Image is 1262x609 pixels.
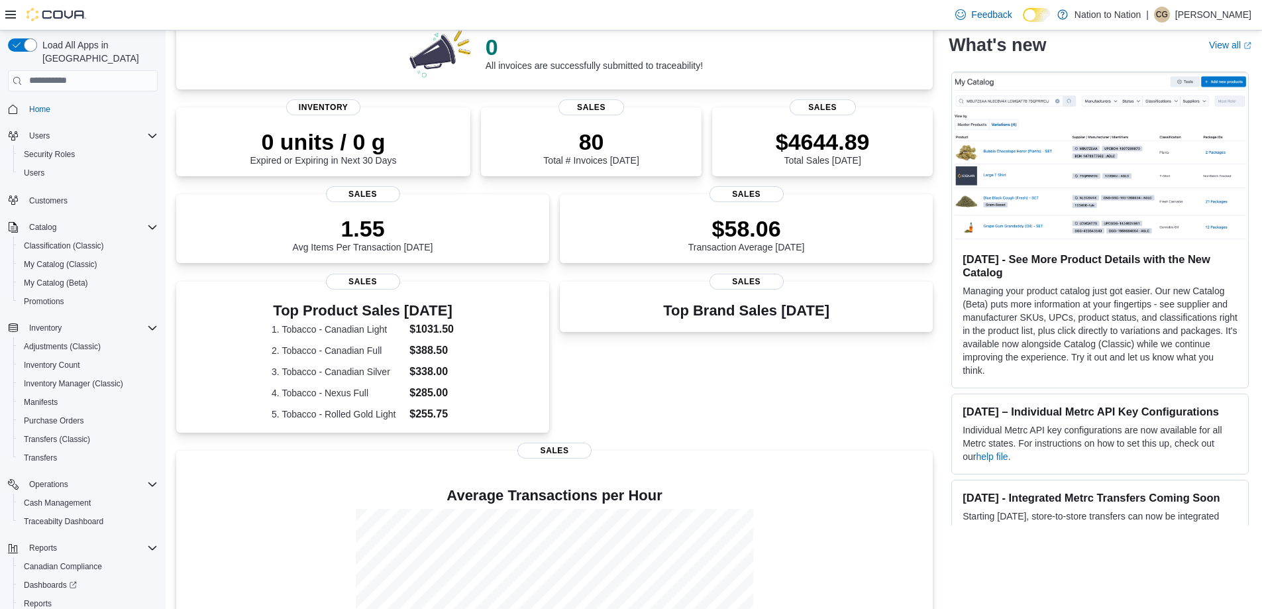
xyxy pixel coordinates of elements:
dd: $255.75 [409,406,454,422]
span: Users [29,131,50,141]
a: Canadian Compliance [19,559,107,575]
button: Transfers (Classic) [13,430,163,449]
a: Traceabilty Dashboard [19,514,109,529]
p: $58.06 [688,215,805,242]
button: Catalog [3,218,163,237]
div: Cam Gottfriedson [1154,7,1170,23]
p: Nation to Nation [1075,7,1141,23]
a: Customers [24,193,73,209]
span: Operations [24,476,158,492]
button: Inventory Manager (Classic) [13,374,163,393]
div: Total Sales [DATE] [776,129,870,166]
span: Dashboards [24,580,77,590]
img: Cova [26,8,86,21]
button: Security Roles [13,145,163,164]
button: My Catalog (Classic) [13,255,163,274]
div: Expired or Expiring in Next 30 Days [250,129,397,166]
button: Reports [3,539,163,557]
button: Home [3,99,163,119]
span: Home [24,101,158,117]
span: Adjustments (Classic) [24,341,101,352]
span: Catalog [24,219,158,235]
span: Canadian Compliance [19,559,158,575]
span: Canadian Compliance [24,561,102,572]
a: Dashboards [19,577,82,593]
span: Home [29,104,50,115]
span: Inventory Count [24,360,80,370]
p: Managing your product catalog just got easier. Our new Catalog (Beta) puts more information at yo... [963,284,1237,377]
a: Cash Management [19,495,96,511]
button: Inventory [24,320,67,336]
p: $4644.89 [776,129,870,155]
button: Users [24,128,55,144]
span: Traceabilty Dashboard [24,516,103,527]
span: Inventory Count [19,357,158,373]
span: Transfers (Classic) [24,434,90,445]
dt: 5. Tobacco - Rolled Gold Light [272,408,404,421]
a: Purchase Orders [19,413,89,429]
a: Feedback [950,1,1017,28]
a: Home [24,101,56,117]
button: Canadian Compliance [13,557,163,576]
span: My Catalog (Classic) [24,259,97,270]
img: 0 [406,26,475,79]
h3: [DATE] – Individual Metrc API Key Configurations [963,405,1237,418]
button: Inventory Count [13,356,163,374]
p: 0 units / 0 g [250,129,397,155]
button: Promotions [13,292,163,311]
h3: Top Product Sales [DATE] [272,303,454,319]
span: Promotions [24,296,64,307]
dt: 3. Tobacco - Canadian Silver [272,365,404,378]
a: My Catalog (Beta) [19,275,93,291]
span: Cash Management [24,498,91,508]
button: Cash Management [13,494,163,512]
span: Inventory [286,99,360,115]
button: Users [3,127,163,145]
dt: 4. Tobacco - Nexus Full [272,386,404,400]
span: Sales [517,443,592,459]
span: Manifests [19,394,158,410]
p: [PERSON_NAME] [1175,7,1251,23]
a: Manifests [19,394,63,410]
a: Adjustments (Classic) [19,339,106,355]
button: Inventory [3,319,163,337]
span: My Catalog (Beta) [19,275,158,291]
span: Dashboards [19,577,158,593]
dd: $285.00 [409,385,454,401]
span: Transfers (Classic) [19,431,158,447]
span: Operations [29,479,68,490]
span: Users [19,165,158,181]
div: All invoices are successfully submitted to traceability! [486,34,703,71]
span: CG [1156,7,1168,23]
p: 1.55 [293,215,433,242]
a: Transfers (Classic) [19,431,95,447]
button: Users [13,164,163,182]
a: Dashboards [13,576,163,594]
input: Dark Mode [1023,8,1051,22]
span: Inventory Manager (Classic) [19,376,158,392]
span: Purchase Orders [24,415,84,426]
button: Operations [3,475,163,494]
span: Transfers [19,450,158,466]
span: My Catalog (Classic) [19,256,158,272]
p: 80 [543,129,639,155]
span: Load All Apps in [GEOGRAPHIC_DATA] [37,38,158,65]
dd: $338.00 [409,364,454,380]
span: Purchase Orders [19,413,158,429]
span: Customers [24,192,158,208]
span: Sales [558,99,625,115]
span: Customers [29,195,68,206]
button: Traceabilty Dashboard [13,512,163,531]
span: Reports [29,543,57,553]
a: Promotions [19,294,70,309]
a: Transfers [1029,524,1069,535]
button: Operations [24,476,74,492]
span: Manifests [24,397,58,408]
a: Inventory Count [19,357,85,373]
span: Dark Mode [1023,22,1024,23]
h4: Average Transactions per Hour [187,488,922,504]
span: Users [24,168,44,178]
a: Transfers [19,450,62,466]
span: Sales [710,274,784,290]
span: Cash Management [19,495,158,511]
